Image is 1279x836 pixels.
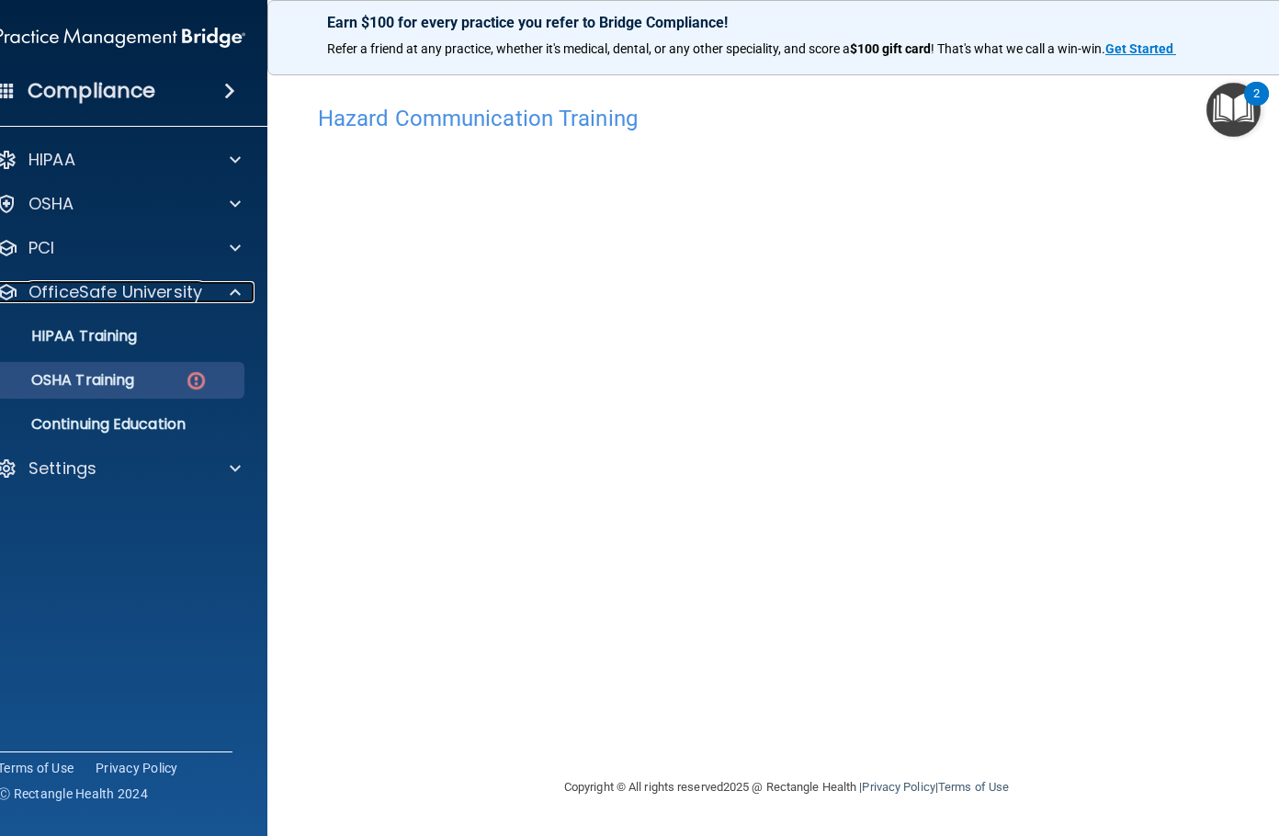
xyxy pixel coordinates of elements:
strong: $100 gift card [850,41,931,56]
p: Settings [28,458,96,480]
p: Earn $100 for every practice you refer to Bridge Compliance! [327,14,1246,31]
iframe: HCT [318,141,1255,747]
button: Open Resource Center, 2 new notifications [1206,83,1261,137]
p: OfficeSafe University [28,281,202,303]
p: HIPAA [28,149,75,171]
span: ! That's what we call a win-win. [931,41,1105,56]
div: Copyright © All rights reserved 2025 @ Rectangle Health | | [451,758,1122,817]
h4: Compliance [28,78,155,104]
div: 2 [1253,94,1260,118]
p: PCI [28,237,54,259]
img: danger-circle.6113f641.png [185,369,208,392]
span: Refer a friend at any practice, whether it's medical, dental, or any other speciality, and score a [327,41,850,56]
a: Privacy Policy [96,759,178,777]
a: Get Started [1105,41,1176,56]
h4: Hazard Communication Training [318,107,1255,130]
a: Privacy Policy [862,780,934,794]
strong: Get Started [1105,41,1173,56]
p: OSHA [28,193,74,215]
a: Terms of Use [938,780,1009,794]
